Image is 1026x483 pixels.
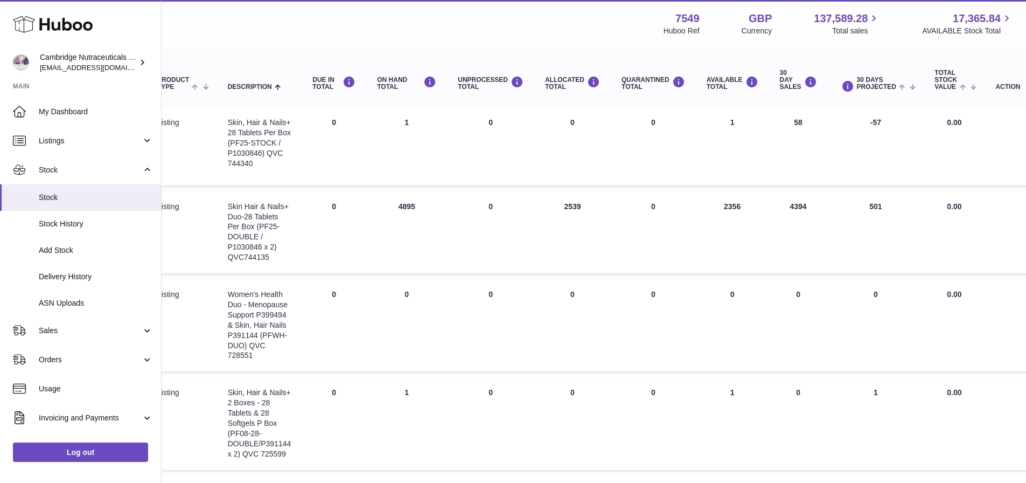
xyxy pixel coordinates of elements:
span: listing [157,290,179,299]
span: Usage [39,384,153,394]
td: 4895 [366,191,447,273]
span: Orders [39,355,142,365]
div: ALLOCATED Total [545,76,600,91]
a: Log out [13,443,148,462]
span: listing [157,202,179,211]
span: AVAILABLE Stock Total [922,26,1013,36]
span: Invoicing and Payments [39,413,142,423]
span: 17,365.84 [953,11,1001,26]
span: listing [157,388,179,397]
span: Sales [39,326,142,336]
div: Currency [742,26,772,36]
img: qvc@camnutra.com [13,54,29,71]
td: 0 [534,279,611,371]
span: 0 [651,290,655,299]
span: 30 DAYS PROJECTED [857,77,896,91]
td: 4394 [769,191,828,273]
td: 0 [302,279,366,371]
div: Skin, Hair & Nails+ 2 Boxes - 28 Tablets & 28 Softgels P Box (PF08-28-DOUBLE/P391144 x 2) QVC 725599 [228,388,291,459]
td: 0 [769,279,828,371]
span: Product Type [157,77,189,91]
span: 0.00 [947,388,961,397]
td: 0 [769,377,828,470]
span: Stock History [39,219,153,229]
span: ASN Uploads [39,298,153,308]
td: 0 [302,377,366,470]
td: 0 [302,191,366,273]
span: Listings [39,136,142,146]
td: 0 [366,279,447,371]
div: Skin, Hair & Nails+ 28 Tablets Per Box (PF25-STOCK / P1030846) QVC 744340 [228,118,291,168]
td: 1 [696,377,769,470]
span: 0.00 [947,202,961,211]
span: 0 [651,118,655,127]
td: 0 [828,279,924,371]
td: 0 [447,279,534,371]
td: 0 [447,377,534,470]
div: AVAILABLE Total [707,76,758,91]
div: DUE IN TOTAL [312,76,355,91]
span: My Dashboard [39,107,153,117]
div: UNPROCESSED Total [458,76,524,91]
span: [EMAIL_ADDRESS][DOMAIN_NAME] [40,63,158,72]
span: Stock [39,192,153,203]
span: Add Stock [39,245,153,256]
td: 1 [366,377,447,470]
span: 0 [651,202,655,211]
span: Total sales [832,26,880,36]
a: 137,589.28 Total sales [814,11,880,36]
span: Delivery History [39,272,153,282]
td: 0 [447,107,534,185]
td: -57 [828,107,924,185]
td: 0 [447,191,534,273]
div: Action [995,84,1020,91]
td: 0 [534,377,611,470]
strong: 7549 [675,11,700,26]
div: Women's Health Duo - Menopause Support P399494 & Skin, Hair Nails P391144 (PFWH-DUO) QVC 728551 [228,289,291,361]
span: listing [157,118,179,127]
div: 30 DAY SALES [780,70,817,91]
span: Description [228,84,272,91]
td: 0 [534,107,611,185]
td: 0 [302,107,366,185]
span: 0.00 [947,118,961,127]
span: Stock [39,165,142,175]
span: 0 [651,388,655,397]
span: 0.00 [947,290,961,299]
td: 1 [696,107,769,185]
td: 2539 [534,191,611,273]
td: 58 [769,107,828,185]
div: Cambridge Nutraceuticals Ltd [40,52,137,73]
span: 137,589.28 [814,11,868,26]
a: 17,365.84 AVAILABLE Stock Total [922,11,1013,36]
div: Huboo Ref [664,26,700,36]
span: Total stock value [934,70,957,91]
td: 1 [366,107,447,185]
div: QUARANTINED Total [622,76,685,91]
td: 501 [828,191,924,273]
div: ON HAND Total [377,76,436,91]
td: 1 [828,377,924,470]
strong: GBP [749,11,772,26]
div: Skin Hair & Nails+ Duo-28 Tablets Per Box (PF25-DOUBLE / P1030846 x 2) QVC744135 [228,202,291,263]
td: 0 [696,279,769,371]
td: 2356 [696,191,769,273]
